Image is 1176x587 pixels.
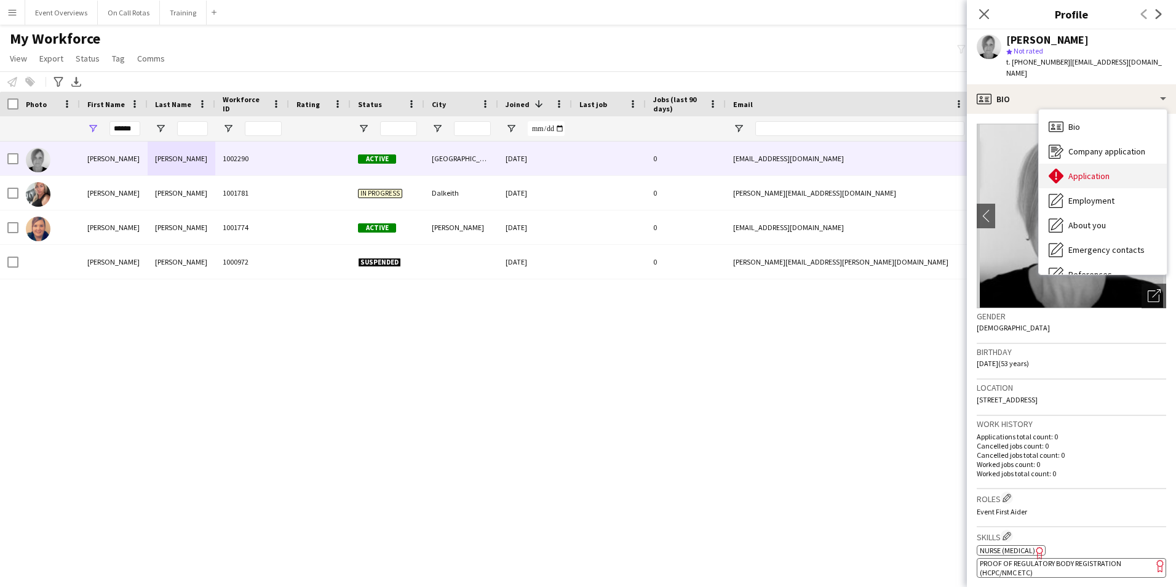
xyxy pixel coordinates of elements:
[112,53,125,64] span: Tag
[733,123,744,134] button: Open Filter Menu
[1068,220,1106,231] span: About you
[25,1,98,25] button: Event Overviews
[80,210,148,244] div: [PERSON_NAME]
[967,6,1176,22] h3: Profile
[977,469,1166,478] p: Worked jobs total count: 0
[215,176,289,210] div: 1001781
[87,100,125,109] span: First Name
[506,100,530,109] span: Joined
[977,311,1166,322] h3: Gender
[215,142,289,175] div: 1002290
[977,432,1166,441] p: Applications total count: 0
[1068,121,1080,132] span: Bio
[1006,57,1162,78] span: | [EMAIL_ADDRESS][DOMAIN_NAME]
[967,84,1176,114] div: Bio
[80,142,148,175] div: [PERSON_NAME]
[726,142,972,175] div: [EMAIL_ADDRESS][DOMAIN_NAME]
[1039,139,1167,164] div: Company application
[137,53,165,64] span: Comms
[646,245,726,279] div: 0
[26,217,50,241] img: Andrea Wilson
[498,176,572,210] div: [DATE]
[34,50,68,66] a: Export
[223,123,234,134] button: Open Filter Menu
[215,210,289,244] div: 1001774
[977,346,1166,357] h3: Birthday
[215,245,289,279] div: 1000972
[646,210,726,244] div: 0
[155,123,166,134] button: Open Filter Menu
[296,100,320,109] span: Rating
[1039,114,1167,139] div: Bio
[80,176,148,210] div: [PERSON_NAME]
[977,359,1029,368] span: [DATE] (53 years)
[424,210,498,244] div: [PERSON_NAME]
[977,323,1050,332] span: [DEMOGRAPHIC_DATA]
[980,546,1035,555] span: Nurse (Medical)
[1039,164,1167,188] div: Application
[579,100,607,109] span: Last job
[358,154,396,164] span: Active
[148,142,215,175] div: [PERSON_NAME]
[177,121,208,136] input: Last Name Filter Input
[1068,244,1145,255] span: Emergency contacts
[109,121,140,136] input: First Name Filter Input
[977,507,1027,516] span: Event First Aider
[1006,57,1070,66] span: t. [PHONE_NUMBER]
[980,559,1121,577] span: Proof of Regulatory Body Registration (HCPC/NMC etc)
[5,50,32,66] a: View
[107,50,130,66] a: Tag
[498,245,572,279] div: [DATE]
[160,1,207,25] button: Training
[432,123,443,134] button: Open Filter Menu
[39,53,63,64] span: Export
[1006,34,1089,46] div: [PERSON_NAME]
[977,124,1166,308] img: Crew avatar or photo
[977,492,1166,505] h3: Roles
[358,123,369,134] button: Open Filter Menu
[977,450,1166,460] p: Cancelled jobs total count: 0
[1039,262,1167,287] div: References
[1039,213,1167,238] div: About you
[1068,195,1114,206] span: Employment
[653,95,704,113] span: Jobs (last 90 days)
[132,50,170,66] a: Comms
[87,123,98,134] button: Open Filter Menu
[155,100,191,109] span: Last Name
[528,121,565,136] input: Joined Filter Input
[1068,146,1145,157] span: Company application
[755,121,964,136] input: Email Filter Input
[26,100,47,109] span: Photo
[498,210,572,244] div: [DATE]
[1142,284,1166,308] div: Open photos pop-in
[977,418,1166,429] h3: Work history
[80,245,148,279] div: [PERSON_NAME]
[51,74,66,89] app-action-btn: Advanced filters
[1039,238,1167,262] div: Emergency contacts
[26,148,50,172] img: Andrea Ladd
[245,121,282,136] input: Workforce ID Filter Input
[498,142,572,175] div: [DATE]
[358,258,401,267] span: Suspended
[148,245,215,279] div: [PERSON_NAME]
[977,441,1166,450] p: Cancelled jobs count: 0
[726,210,972,244] div: [EMAIL_ADDRESS][DOMAIN_NAME]
[10,30,100,48] span: My Workforce
[733,100,753,109] span: Email
[380,121,417,136] input: Status Filter Input
[98,1,160,25] button: On Call Rotas
[10,53,27,64] span: View
[71,50,105,66] a: Status
[1039,188,1167,213] div: Employment
[506,123,517,134] button: Open Filter Menu
[977,460,1166,469] p: Worked jobs count: 0
[358,100,382,109] span: Status
[977,382,1166,393] h3: Location
[76,53,100,64] span: Status
[148,210,215,244] div: [PERSON_NAME]
[223,95,267,113] span: Workforce ID
[148,176,215,210] div: [PERSON_NAME]
[358,223,396,233] span: Active
[646,176,726,210] div: 0
[646,142,726,175] div: 0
